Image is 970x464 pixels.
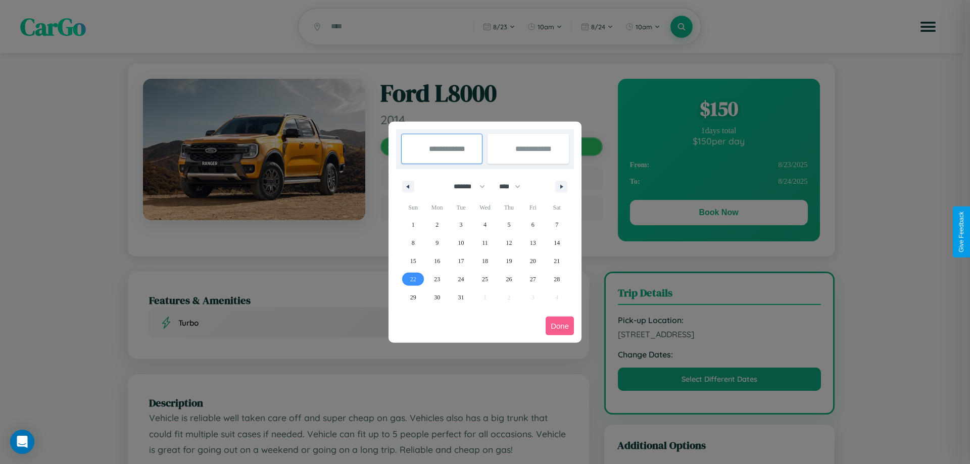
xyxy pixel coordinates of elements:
button: 11 [473,234,497,252]
span: Tue [449,199,473,216]
span: 28 [554,270,560,288]
button: 25 [473,270,497,288]
span: 9 [435,234,439,252]
button: 14 [545,234,569,252]
span: 15 [410,252,416,270]
span: 5 [507,216,510,234]
button: 3 [449,216,473,234]
span: 6 [531,216,535,234]
span: 29 [410,288,416,306]
button: 15 [401,252,425,270]
span: 18 [482,252,488,270]
button: 13 [521,234,545,252]
div: Give Feedback [958,212,965,252]
span: 1 [412,216,415,234]
span: 26 [506,270,512,288]
button: 27 [521,270,545,288]
span: Fri [521,199,545,216]
span: 16 [434,252,440,270]
span: 30 [434,288,440,306]
button: 16 [425,252,449,270]
span: Wed [473,199,497,216]
span: 27 [530,270,536,288]
span: 13 [530,234,536,252]
button: 24 [449,270,473,288]
span: 10 [458,234,464,252]
button: 22 [401,270,425,288]
span: 25 [482,270,488,288]
button: 10 [449,234,473,252]
span: 24 [458,270,464,288]
span: 4 [483,216,487,234]
button: 20 [521,252,545,270]
span: 17 [458,252,464,270]
button: 29 [401,288,425,306]
span: 7 [555,216,558,234]
span: 20 [530,252,536,270]
button: 21 [545,252,569,270]
span: 22 [410,270,416,288]
button: 8 [401,234,425,252]
span: 3 [460,216,463,234]
span: Thu [497,199,521,216]
button: 31 [449,288,473,306]
span: Sun [401,199,425,216]
button: 30 [425,288,449,306]
button: 18 [473,252,497,270]
button: 28 [545,270,569,288]
span: 21 [554,252,560,270]
button: 23 [425,270,449,288]
span: 31 [458,288,464,306]
span: Mon [425,199,449,216]
button: Done [546,317,574,335]
span: 11 [482,234,488,252]
button: 7 [545,216,569,234]
button: 26 [497,270,521,288]
span: 2 [435,216,439,234]
span: Sat [545,199,569,216]
button: 9 [425,234,449,252]
button: 1 [401,216,425,234]
span: 8 [412,234,415,252]
button: 2 [425,216,449,234]
button: 5 [497,216,521,234]
button: 17 [449,252,473,270]
button: 6 [521,216,545,234]
div: Open Intercom Messenger [10,430,34,454]
button: 19 [497,252,521,270]
span: 23 [434,270,440,288]
button: 12 [497,234,521,252]
span: 14 [554,234,560,252]
span: 12 [506,234,512,252]
span: 19 [506,252,512,270]
button: 4 [473,216,497,234]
